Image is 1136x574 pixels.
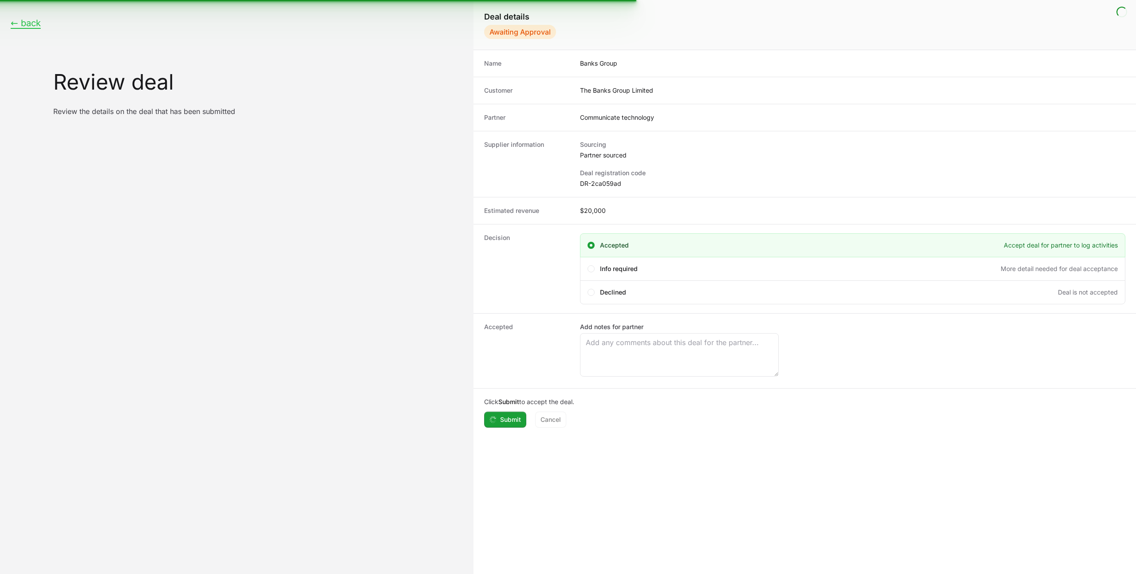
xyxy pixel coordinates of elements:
[1058,288,1118,297] span: Deal is not accepted
[580,140,1125,149] dt: Sourcing
[484,412,526,428] button: Submit
[484,233,569,304] dt: Decision
[580,113,1125,122] dd: Communicate technology
[498,398,519,405] b: Submit
[484,322,569,379] dt: Accepted
[580,169,1125,177] dt: Deal registration code
[600,288,626,297] span: Declined
[53,71,463,93] h1: Review deal
[484,59,569,68] dt: Name
[580,179,1125,188] dd: DR-2ca059ad
[600,241,629,250] span: Accepted
[500,414,521,425] span: Submit
[600,264,638,273] span: Info required
[1001,264,1118,273] span: More detail needed for deal acceptance
[484,113,569,122] dt: Partner
[484,140,569,188] dt: Supplier information
[473,50,1136,389] dl: Create deal form
[53,107,451,116] p: Review the details on the deal that has been submitted
[580,322,779,331] label: Add notes for partner
[484,397,1125,406] p: Click to accept the deal.
[580,86,1125,95] dd: The Banks Group Limited
[1004,241,1118,250] span: Accept deal for partner to log activities
[484,206,569,215] dt: Estimated revenue
[11,18,41,29] button: ← back
[484,11,1125,23] h1: Deal details
[580,151,1125,160] dd: Partner sourced
[580,59,1125,68] dd: Banks Group
[484,86,569,95] dt: Customer
[580,206,1125,215] dd: $20,000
